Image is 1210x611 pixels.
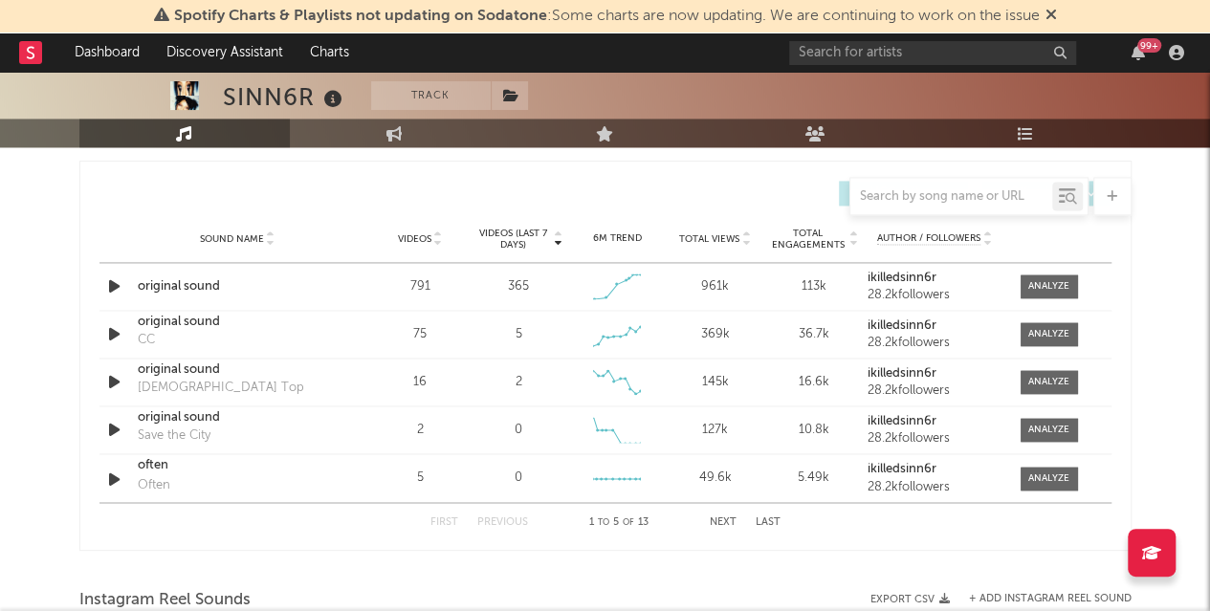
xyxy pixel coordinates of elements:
a: Discovery Assistant [153,33,297,72]
a: ikilledsinn6r [868,272,1001,285]
span: to [598,517,609,526]
a: original sound [138,408,338,427]
a: ikilledsinn6r [868,367,1001,381]
div: 75 [376,325,465,344]
strong: ikilledsinn6r [868,415,936,427]
div: 28.2k followers [868,289,1001,302]
div: 5 [376,469,465,488]
input: Search for artists [789,41,1076,65]
span: Videos [398,233,431,245]
strong: ikilledsinn6r [868,272,936,284]
strong: ikilledsinn6r [868,319,936,332]
span: of [623,517,634,526]
div: [DEMOGRAPHIC_DATA] Top [138,379,304,398]
a: original sound [138,360,338,380]
div: 961k [671,277,759,296]
span: : Some charts are now updating. We are continuing to work on the issue [174,9,1040,24]
div: 28.2k followers [868,432,1001,446]
a: ikilledsinn6r [868,463,1001,476]
button: Previous [477,516,528,527]
div: 365 [508,277,529,296]
a: ikilledsinn6r [868,319,1001,333]
div: 28.2k followers [868,337,1001,350]
span: Dismiss [1045,9,1057,24]
strong: ikilledsinn6r [868,367,936,380]
div: 16 [376,373,465,392]
a: original sound [138,277,338,296]
button: First [430,516,458,527]
div: 10.8k [769,421,858,440]
div: 49.6k [671,469,759,488]
div: 99 + [1137,38,1161,53]
div: 145k [671,373,759,392]
div: 2 [376,421,465,440]
button: + Add Instagram Reel Sound [969,594,1132,604]
div: 6M Trend [572,231,661,246]
a: often [138,456,338,475]
button: Last [756,516,781,527]
div: CC [138,331,155,350]
a: original sound [138,313,338,332]
div: Save the City [138,426,210,446]
span: Author / Followers [877,232,980,245]
div: SINN6R [223,81,347,113]
button: Track [371,81,491,110]
div: 5 [515,325,521,344]
div: 791 [376,277,465,296]
div: 28.2k followers [868,480,1001,493]
a: Dashboard [61,33,153,72]
div: 2 [515,373,521,392]
a: Charts [297,33,363,72]
button: Next [710,516,737,527]
button: Export CSV [870,594,950,605]
span: Videos (last 7 days) [473,228,551,251]
div: 1 5 13 [566,511,671,534]
div: 369k [671,325,759,344]
div: 0 [515,421,522,440]
span: Sound Name [200,233,264,245]
strong: ikilledsinn6r [868,463,936,475]
div: 113k [769,277,858,296]
span: Total Views [679,233,739,245]
div: 28.2k followers [868,384,1001,398]
div: 16.6k [769,373,858,392]
div: + Add Instagram Reel Sound [950,594,1132,604]
div: Often [138,475,170,494]
span: Spotify Charts & Playlists not updating on Sodatone [174,9,547,24]
button: 99+ [1132,45,1145,60]
div: 127k [671,421,759,440]
input: Search by song name or URL [850,189,1052,205]
div: 36.7k [769,325,858,344]
div: 0 [515,469,522,488]
a: ikilledsinn6r [868,415,1001,428]
div: 5.49k [769,469,858,488]
span: Total Engagements [769,228,847,251]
